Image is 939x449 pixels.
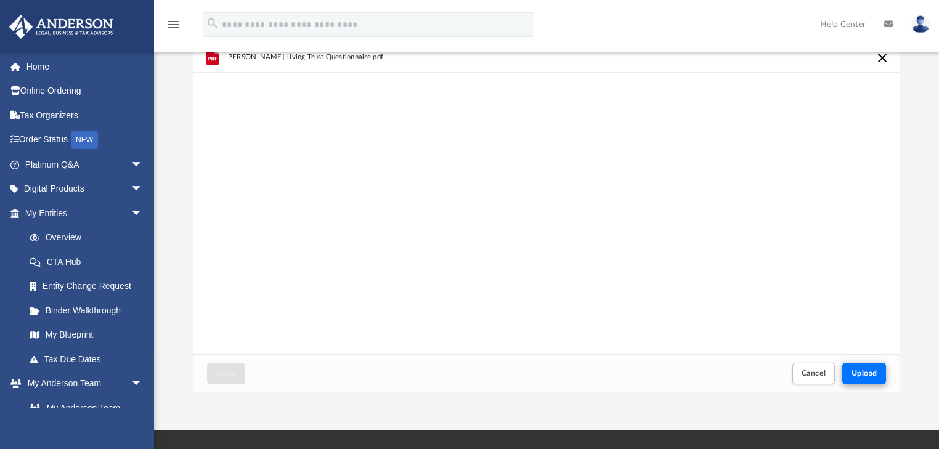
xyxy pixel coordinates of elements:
[9,79,161,103] a: Online Ordering
[216,370,236,377] span: Close
[206,17,219,30] i: search
[17,225,161,250] a: Overview
[802,370,826,377] span: Cancel
[9,177,161,201] a: Digital Productsarrow_drop_down
[875,51,890,65] button: Cancel this upload
[207,363,245,384] button: Close
[911,15,930,33] img: User Pic
[17,274,161,299] a: Entity Change Request
[6,15,117,39] img: Anderson Advisors Platinum Portal
[193,42,900,392] div: Upload
[9,152,161,177] a: Platinum Q&Aarrow_drop_down
[17,249,161,274] a: CTA Hub
[166,17,181,32] i: menu
[17,323,155,347] a: My Blueprint
[9,103,161,127] a: Tax Organizers
[131,201,155,226] span: arrow_drop_down
[792,363,835,384] button: Cancel
[9,371,155,396] a: My Anderson Teamarrow_drop_down
[193,42,900,355] div: grid
[17,298,161,323] a: Binder Walkthrough
[842,363,887,384] button: Upload
[17,347,161,371] a: Tax Due Dates
[131,371,155,397] span: arrow_drop_down
[17,395,149,420] a: My Anderson Team
[226,53,383,61] span: [PERSON_NAME] Living Trust Questionnaire.pdf
[131,177,155,202] span: arrow_drop_down
[9,201,161,225] a: My Entitiesarrow_drop_down
[9,54,161,79] a: Home
[9,127,161,153] a: Order StatusNEW
[166,23,181,32] a: menu
[852,370,877,377] span: Upload
[131,152,155,177] span: arrow_drop_down
[71,131,98,149] div: NEW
